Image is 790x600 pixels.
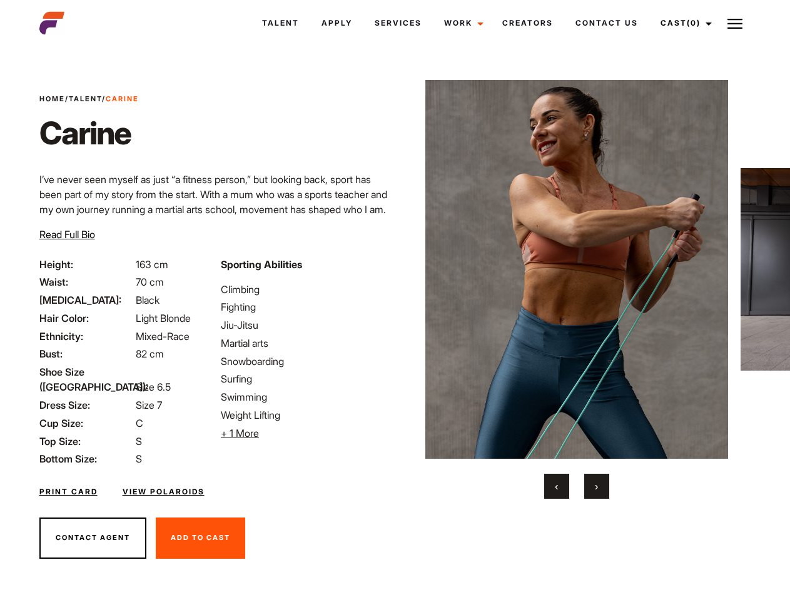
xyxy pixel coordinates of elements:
span: 163 cm [136,258,168,271]
span: Cup Size: [39,416,133,431]
span: / / [39,94,139,104]
span: Top Size: [39,434,133,449]
li: Climbing [221,282,387,297]
a: Creators [491,6,564,40]
li: Jiu-Jitsu [221,317,387,332]
a: Cast(0) [649,6,719,40]
span: Bust: [39,346,133,361]
strong: Carine [106,94,139,103]
li: Martial arts [221,336,387,351]
span: S [136,435,142,447]
span: Bottom Size: [39,451,133,466]
span: Light Blonde [136,312,191,324]
span: Waist: [39,274,133,289]
span: Add To Cast [171,533,230,542]
span: Next [595,480,598,492]
span: Black [136,294,160,306]
span: + 1 More [221,427,259,439]
li: Swimming [221,389,387,404]
button: Read Full Bio [39,227,95,242]
a: Talent [251,6,310,40]
span: S [136,452,142,465]
li: Weight Lifting [221,407,387,422]
span: Shoe Size ([GEOGRAPHIC_DATA]): [39,364,133,394]
span: Height: [39,257,133,272]
span: (0) [687,18,701,27]
li: Snowboarding [221,354,387,369]
span: Previous [555,480,558,492]
img: cropped-aefm-brand-fav-22-square.png [39,11,64,36]
a: Apply [310,6,363,40]
li: Surfing [221,371,387,386]
a: Contact Us [564,6,649,40]
span: Read Full Bio [39,228,95,241]
span: 82 cm [136,347,164,360]
span: 70 cm [136,276,164,288]
strong: Sporting Abilities [221,258,302,271]
span: Size 6.5 [136,381,171,393]
img: Burger icon [727,16,742,31]
a: View Polaroids [123,486,205,497]
span: Mixed-Race [136,330,190,342]
span: [MEDICAL_DATA]: [39,292,133,307]
a: Talent [69,94,102,103]
button: Contact Agent [39,517,146,559]
span: Dress Size: [39,397,133,412]
span: Ethnicity: [39,329,133,344]
span: Size 7 [136,399,162,411]
h1: Carine [39,114,139,152]
span: Hair Color: [39,311,133,326]
a: Home [39,94,65,103]
p: I’ve never seen myself as just “a fitness person,” but looking back, sport has been part of my st... [39,172,388,277]
a: Work [433,6,491,40]
a: Services [363,6,433,40]
li: Fighting [221,299,387,314]
button: Add To Cast [156,517,245,559]
span: C [136,417,143,429]
a: Print Card [39,486,98,497]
